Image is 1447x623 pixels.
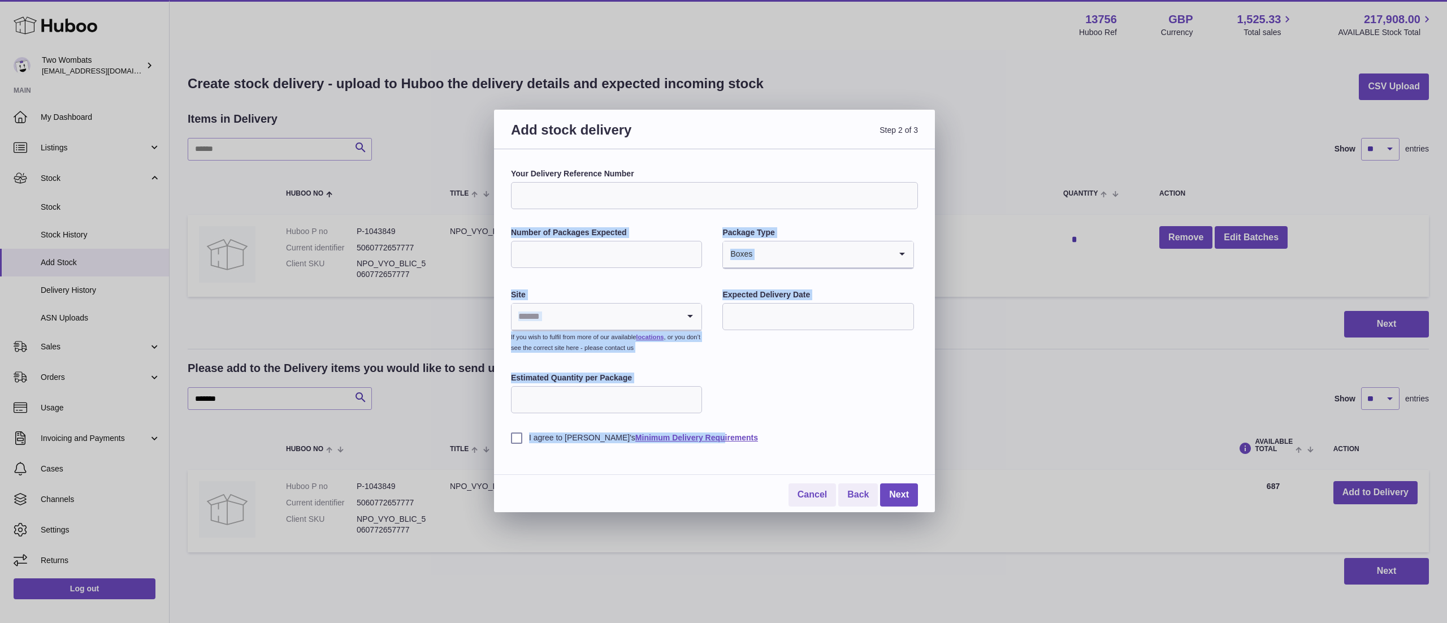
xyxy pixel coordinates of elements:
[838,483,878,507] a: Back
[789,483,836,507] a: Cancel
[722,289,913,300] label: Expected Delivery Date
[723,241,753,267] span: Boxes
[512,304,679,330] input: Search for option
[511,121,714,152] h3: Add stock delivery
[511,289,702,300] label: Site
[511,334,700,351] small: If you wish to fulfil from more of our available , or you don’t see the correct site here - pleas...
[636,334,664,340] a: locations
[511,168,918,179] label: Your Delivery Reference Number
[511,373,702,383] label: Estimated Quantity per Package
[635,433,758,442] a: Minimum Delivery Requirements
[714,121,918,152] span: Step 2 of 3
[511,432,918,443] label: I agree to [PERSON_NAME]'s
[511,227,702,238] label: Number of Packages Expected
[722,227,913,238] label: Package Type
[880,483,918,507] a: Next
[753,241,890,267] input: Search for option
[512,304,701,331] div: Search for option
[723,241,913,269] div: Search for option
